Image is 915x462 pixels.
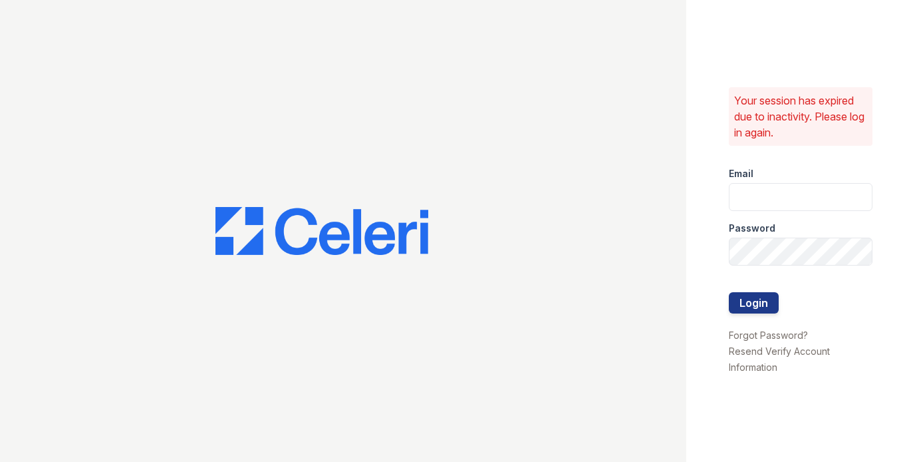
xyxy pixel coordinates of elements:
label: Password [729,222,775,235]
a: Resend Verify Account Information [729,346,830,373]
label: Email [729,167,753,180]
p: Your session has expired due to inactivity. Please log in again. [734,93,867,140]
img: CE_Logo_Blue-a8612792a0a2168367f1c8372b55b34899dd931a85d93a1a3d3e32e68fde9ad4.png [215,207,428,255]
button: Login [729,292,779,314]
a: Forgot Password? [729,330,808,341]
